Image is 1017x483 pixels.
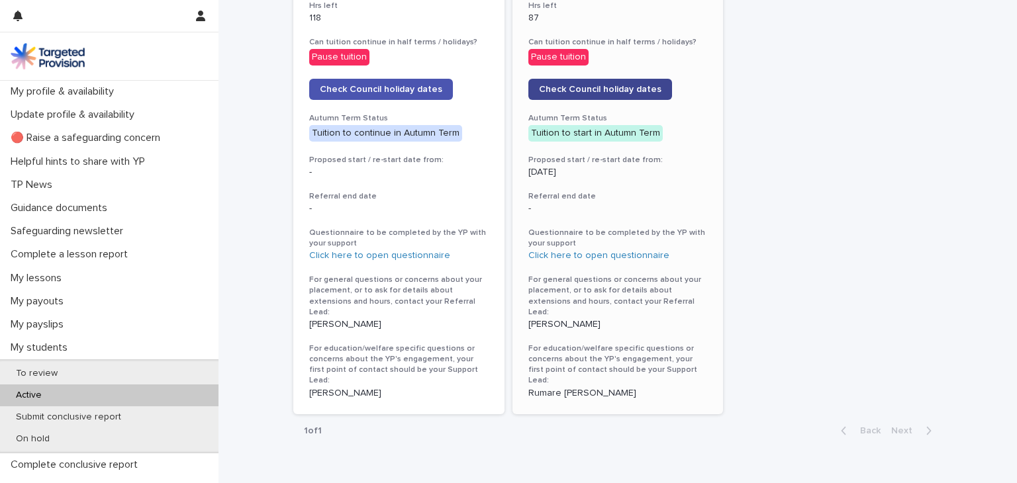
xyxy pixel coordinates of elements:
h3: Autumn Term Status [309,113,489,124]
p: Complete conclusive report [5,459,148,471]
div: Pause tuition [528,49,589,66]
h3: Autumn Term Status [528,113,708,124]
h3: For education/welfare specific questions or concerns about the YP's engagement, your first point ... [528,343,708,386]
h3: For education/welfare specific questions or concerns about the YP's engagement, your first point ... [309,343,489,386]
p: [PERSON_NAME] [528,319,708,330]
p: Active [5,390,52,401]
p: My payslips [5,318,74,331]
p: [PERSON_NAME] [309,388,489,399]
a: Check Council holiday dates [309,79,453,100]
p: Safeguarding newsletter [5,225,134,238]
p: My lessons [5,272,72,285]
h3: Questionnaire to be completed by the YP with your support [309,228,489,249]
h3: Hrs left [309,1,489,11]
h3: Proposed start / re-start date from: [528,155,708,165]
a: Click here to open questionnaire [528,251,669,260]
p: Update profile & availability [5,109,145,121]
h3: Referral end date [528,191,708,202]
h3: Can tuition continue in half terms / holidays? [309,37,489,48]
p: - [309,167,489,178]
button: Back [830,425,886,437]
p: 118 [309,13,489,24]
p: On hold [5,433,60,445]
span: Check Council holiday dates [320,85,442,94]
h3: For general questions or concerns about your placement, or to ask for details about extensions an... [309,275,489,318]
h3: Questionnaire to be completed by the YP with your support [528,228,708,249]
p: [DATE] [528,167,708,178]
h3: Hrs left [528,1,708,11]
p: Guidance documents [5,202,118,214]
p: My profile & availability [5,85,124,98]
p: Complete a lesson report [5,248,138,261]
h3: For general questions or concerns about your placement, or to ask for details about extensions an... [528,275,708,318]
img: M5nRWzHhSzIhMunXDL62 [11,43,85,69]
p: Submit conclusive report [5,412,132,423]
p: - [309,203,489,214]
a: Click here to open questionnaire [309,251,450,260]
p: - [528,203,708,214]
div: Tuition to continue in Autumn Term [309,125,462,142]
h3: Referral end date [309,191,489,202]
span: Check Council holiday dates [539,85,661,94]
button: Next [886,425,942,437]
p: To review [5,368,68,379]
span: Back [852,426,881,435]
p: My payouts [5,295,74,308]
p: Rumare [PERSON_NAME] [528,388,708,399]
p: 🔴 Raise a safeguarding concern [5,132,171,144]
h3: Can tuition continue in half terms / holidays? [528,37,708,48]
p: My students [5,341,78,354]
div: Pause tuition [309,49,369,66]
div: Tuition to start in Autumn Term [528,125,663,142]
p: TP News [5,179,63,191]
h3: Proposed start / re-start date from: [309,155,489,165]
a: Check Council holiday dates [528,79,672,100]
span: Next [891,426,920,435]
p: [PERSON_NAME] [309,319,489,330]
p: Helpful hints to share with YP [5,155,156,168]
p: 1 of 1 [293,415,332,447]
p: 87 [528,13,708,24]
